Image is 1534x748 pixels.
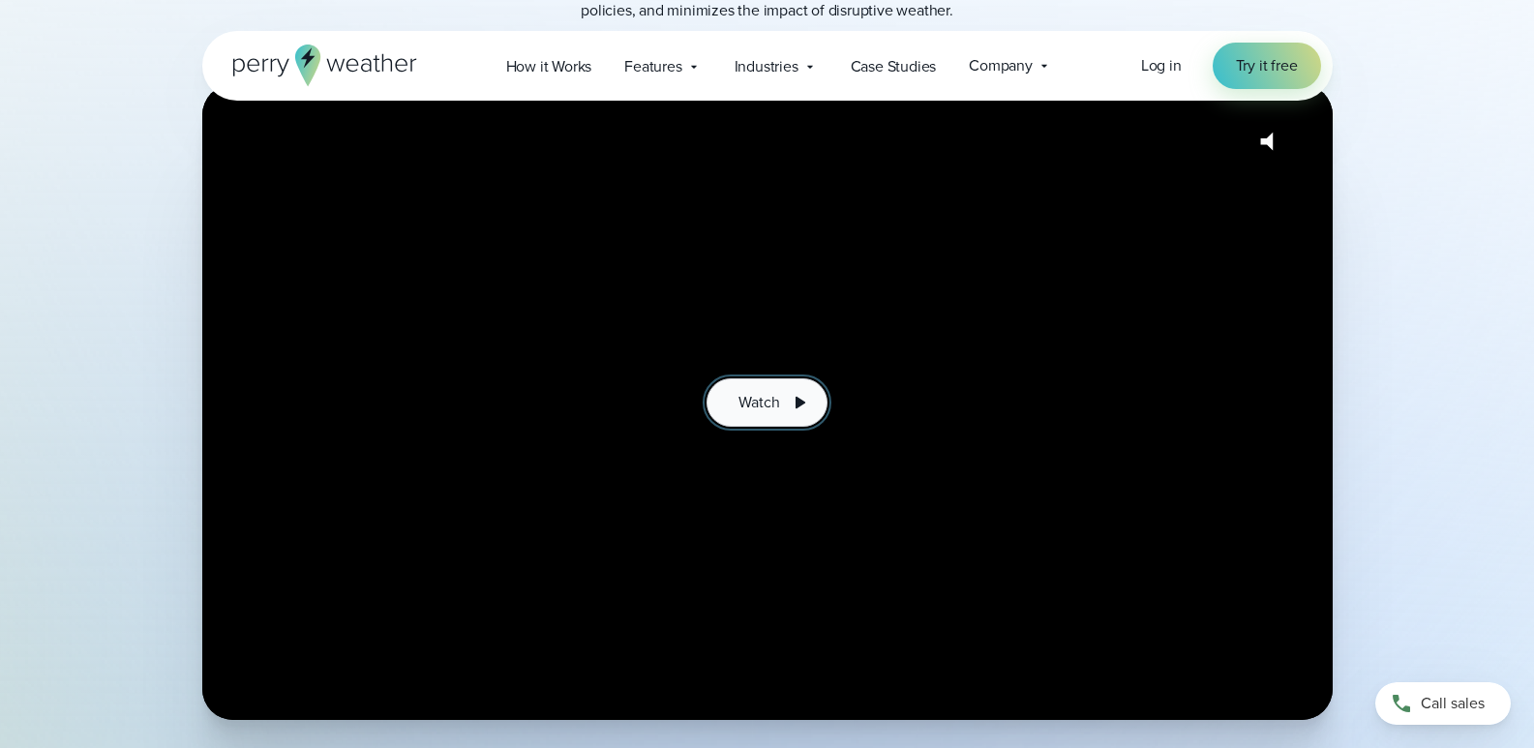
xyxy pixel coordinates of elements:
a: Call sales [1375,682,1511,725]
span: Try it free [1236,54,1298,77]
span: How it Works [506,55,592,78]
span: Log in [1141,54,1182,76]
span: Call sales [1421,692,1485,715]
a: How it Works [490,46,609,86]
a: Try it free [1213,43,1321,89]
button: Watch [707,378,827,427]
span: Industries [735,55,798,78]
span: Watch [738,391,779,414]
a: Log in [1141,54,1182,77]
span: Features [624,55,681,78]
span: Case Studies [851,55,937,78]
span: Company [969,54,1033,77]
a: Case Studies [834,46,953,86]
